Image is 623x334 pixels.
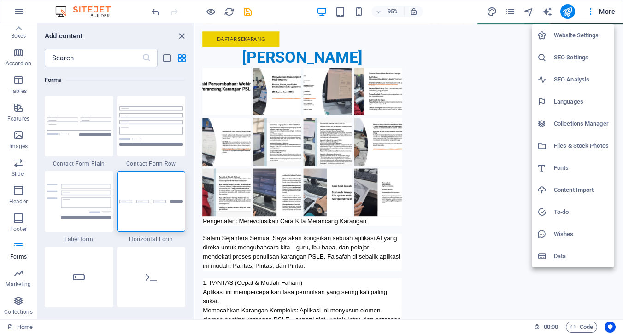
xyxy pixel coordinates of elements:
[554,184,609,196] h6: Content Import
[554,118,609,129] h6: Collections Manager
[554,140,609,151] h6: Files & Stock Photos
[554,96,609,107] h6: Languages
[554,207,609,218] h6: To-do
[554,52,609,63] h6: SEO Settings
[554,251,609,262] h6: Data
[554,30,609,41] h6: Website Settings
[554,74,609,85] h6: SEO Analysis
[554,229,609,240] h6: Wishes
[554,162,609,173] h6: Fonts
